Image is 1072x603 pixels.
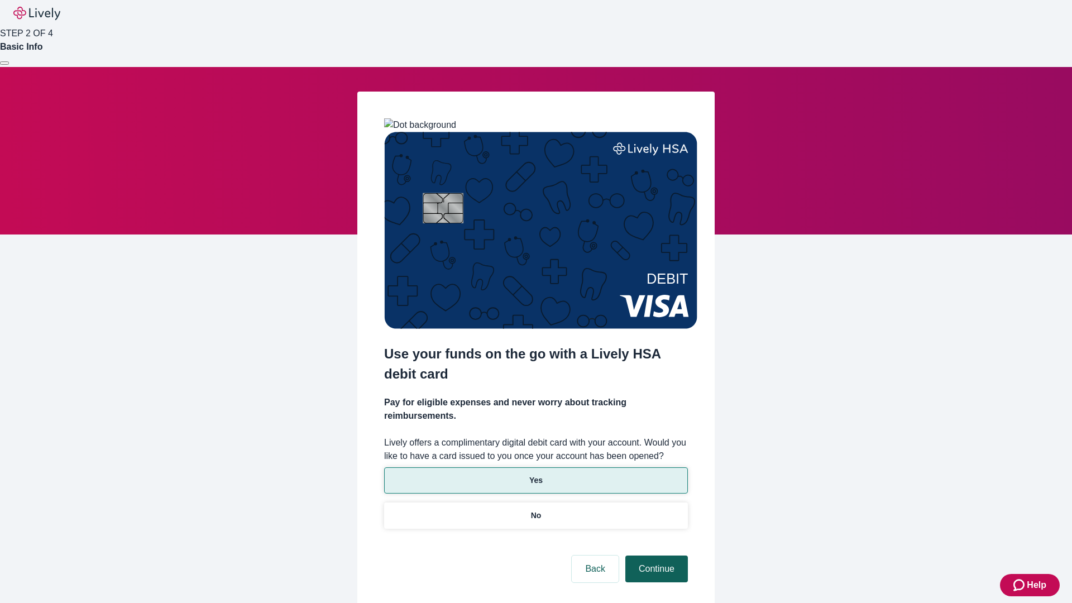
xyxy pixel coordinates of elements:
[625,556,688,582] button: Continue
[384,344,688,384] h2: Use your funds on the go with a Lively HSA debit card
[572,556,619,582] button: Back
[384,132,697,329] img: Debit card
[1000,574,1060,596] button: Zendesk support iconHelp
[13,7,60,20] img: Lively
[1027,578,1046,592] span: Help
[384,396,688,423] h4: Pay for eligible expenses and never worry about tracking reimbursements.
[1013,578,1027,592] svg: Zendesk support icon
[531,510,542,521] p: No
[384,502,688,529] button: No
[384,436,688,463] label: Lively offers a complimentary digital debit card with your account. Would you like to have a card...
[529,475,543,486] p: Yes
[384,118,456,132] img: Dot background
[384,467,688,494] button: Yes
